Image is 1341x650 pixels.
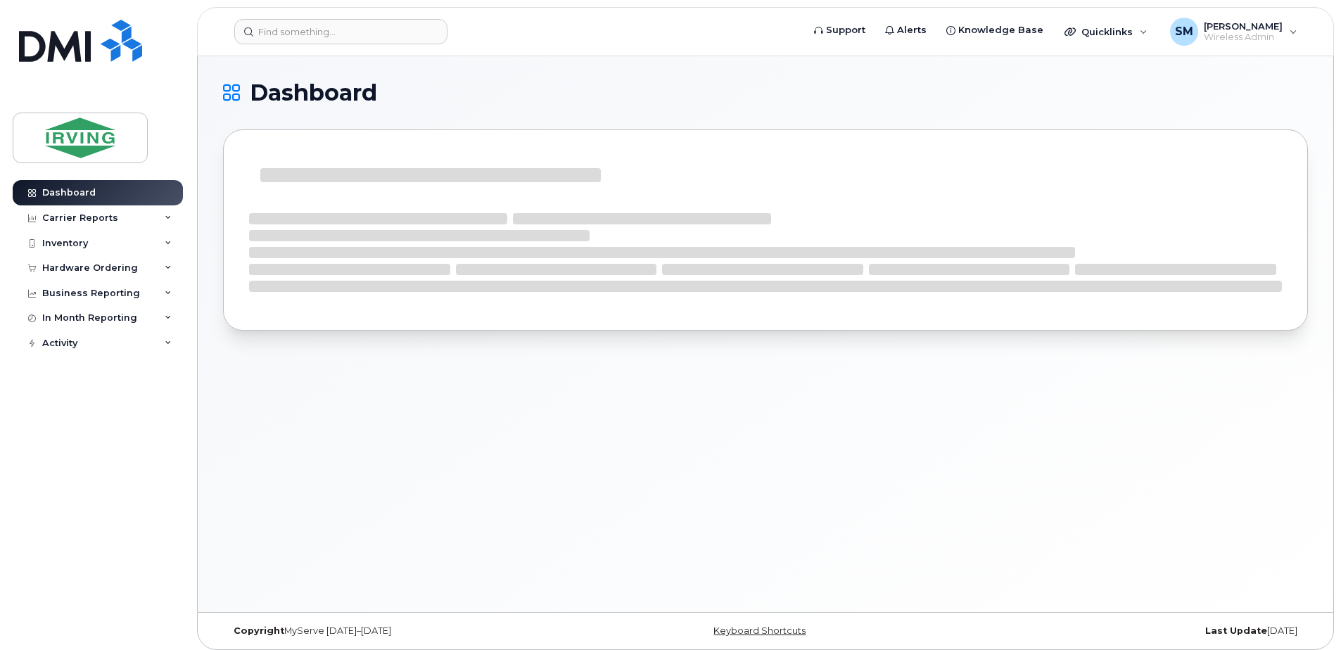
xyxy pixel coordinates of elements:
strong: Last Update [1205,625,1267,636]
a: Keyboard Shortcuts [713,625,806,636]
span: Dashboard [250,82,377,103]
strong: Copyright [234,625,284,636]
div: MyServe [DATE]–[DATE] [223,625,585,637]
div: [DATE] [946,625,1308,637]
